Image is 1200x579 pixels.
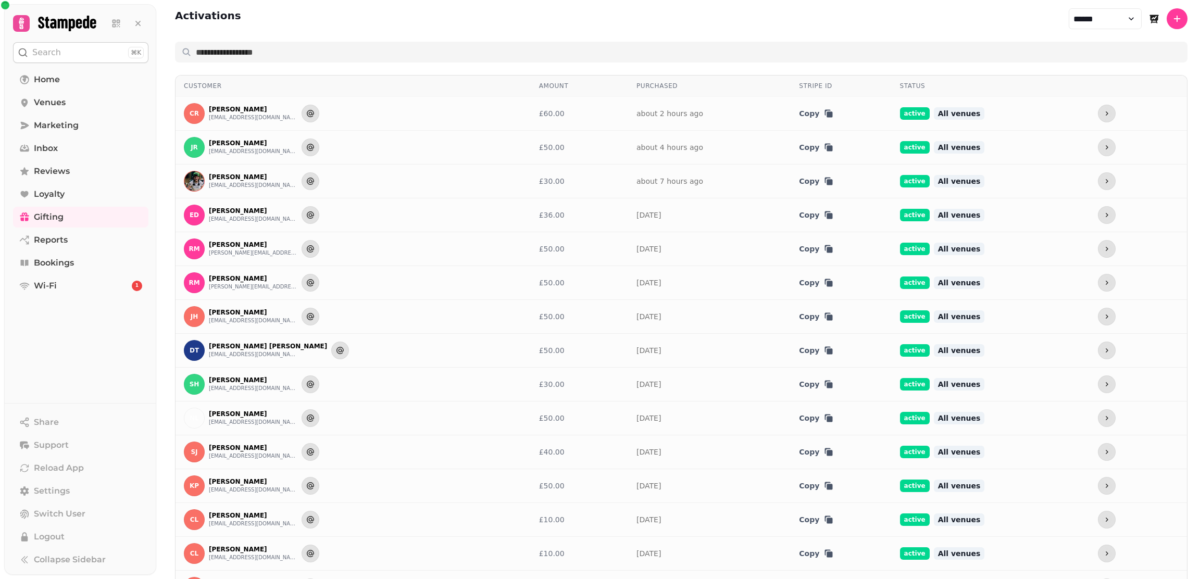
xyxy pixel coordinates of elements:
[34,73,60,86] span: Home
[539,311,620,322] div: £50.00
[34,416,59,429] span: Share
[190,482,199,489] span: KP
[799,210,834,220] button: Copy
[13,92,148,113] a: Venues
[799,447,834,457] button: Copy
[900,141,930,154] span: active
[191,144,198,151] span: JR
[636,448,661,456] a: [DATE]
[209,553,297,562] button: [EMAIL_ADDRESS][DOMAIN_NAME]
[209,249,297,257] button: [PERSON_NAME][EMAIL_ADDRESS][DOMAIN_NAME]
[209,410,297,418] p: [PERSON_NAME]
[900,412,930,424] span: active
[934,513,985,526] span: All venues
[190,211,199,219] span: ED
[799,108,834,119] button: Copy
[189,279,199,286] span: RM
[34,280,57,292] span: Wi-Fi
[636,245,661,253] a: [DATE]
[1098,511,1116,528] button: more
[209,181,297,190] button: [EMAIL_ADDRESS][DOMAIN_NAME]
[302,172,319,190] button: Send to
[799,311,834,322] button: Copy
[34,142,58,155] span: Inbox
[934,547,985,560] span: All venues
[135,282,139,289] span: 1
[190,550,198,557] span: CL
[13,435,148,456] button: Support
[34,462,84,474] span: Reload App
[934,480,985,492] span: All venues
[900,547,930,560] span: active
[34,188,65,200] span: Loyalty
[539,481,620,491] div: £50.00
[34,257,74,269] span: Bookings
[900,344,930,357] span: active
[190,347,199,354] span: DT
[209,173,297,181] p: [PERSON_NAME]
[209,317,297,325] button: [EMAIL_ADDRESS][DOMAIN_NAME]
[13,412,148,433] button: Share
[209,283,297,291] button: [PERSON_NAME][EMAIL_ADDRESS][DOMAIN_NAME]
[636,312,661,321] a: [DATE]
[209,350,297,359] button: [EMAIL_ADDRESS][DOMAIN_NAME]
[302,274,319,292] button: Send to
[636,211,661,219] a: [DATE]
[13,138,148,159] a: Inbox
[34,485,70,497] span: Settings
[934,243,985,255] span: All venues
[209,139,297,147] p: [PERSON_NAME]
[209,376,297,384] p: [PERSON_NAME]
[1098,105,1116,122] button: more
[13,161,148,182] a: Reviews
[1098,274,1116,292] button: more
[636,346,661,355] a: [DATE]
[539,210,620,220] div: £36.00
[13,549,148,570] button: Collapse Sidebar
[799,379,834,389] button: Copy
[13,115,148,136] a: Marketing
[13,275,148,296] a: Wi-Fi1
[934,446,985,458] span: All venues
[900,310,930,323] span: active
[900,446,930,458] span: active
[1098,139,1116,156] button: more
[1098,477,1116,495] button: more
[34,234,68,246] span: Reports
[13,230,148,250] a: Reports
[302,409,319,427] button: Send to
[191,448,197,456] span: SJ
[636,82,782,90] div: Purchased
[302,511,319,528] button: Send to
[1098,443,1116,461] button: more
[934,412,985,424] span: All venues
[209,384,297,393] button: [EMAIL_ADDRESS][DOMAIN_NAME]
[799,514,834,525] button: Copy
[1098,545,1116,562] button: more
[934,310,985,323] span: All venues
[331,342,349,359] button: Send to
[1098,172,1116,190] button: more
[209,207,297,215] p: [PERSON_NAME]
[209,342,327,350] p: [PERSON_NAME] [PERSON_NAME]
[539,548,620,559] div: £10.00
[34,439,69,451] span: Support
[302,375,319,393] button: Send to
[190,516,198,523] span: CL
[190,414,199,422] span: NL
[209,274,297,283] p: [PERSON_NAME]
[900,513,930,526] span: active
[13,526,148,547] button: Logout
[636,143,703,152] a: about 4 hours ago
[636,482,661,490] a: [DATE]
[900,107,930,120] span: active
[13,458,148,479] button: Reload App
[539,108,620,119] div: £60.00
[934,175,985,187] span: All venues
[799,82,883,90] div: Stripe ID
[1098,342,1116,359] button: more
[799,481,834,491] button: Copy
[636,549,661,558] a: [DATE]
[636,279,661,287] a: [DATE]
[13,69,148,90] a: Home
